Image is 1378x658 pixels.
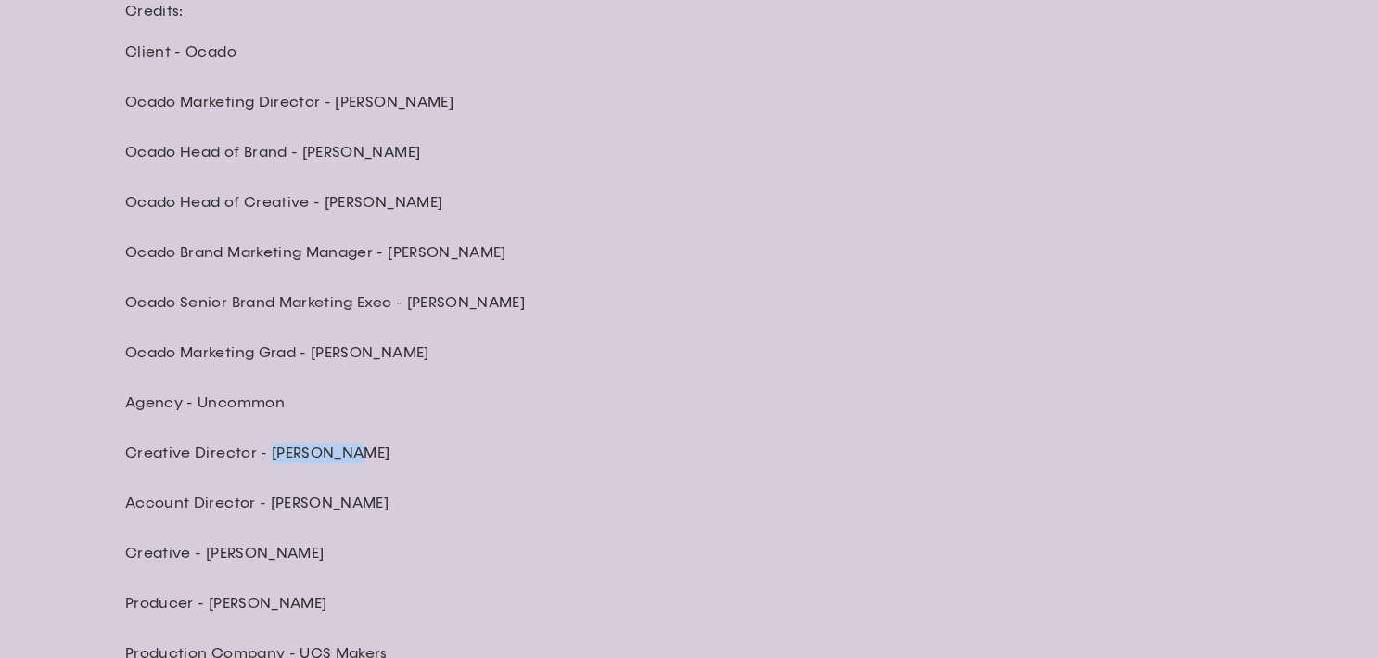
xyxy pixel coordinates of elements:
p: Creative Director - [PERSON_NAME] [125,443,774,463]
p: Credits: Client - Ocado [125,1,774,62]
p: Creative - [PERSON_NAME] [125,543,774,563]
p: Ocado Brand Marketing Manager - [PERSON_NAME] [125,242,774,263]
p: Ocado Senior Brand Marketing Exec - [PERSON_NAME] [125,292,774,313]
p: Agency - Uncommon [125,393,774,413]
p: Producer - [PERSON_NAME] [125,593,774,613]
p: Ocado Marketing Director - [PERSON_NAME] [125,92,774,112]
p: Ocado Head of Brand - [PERSON_NAME] [125,142,774,162]
p: Account Director - [PERSON_NAME] [125,493,774,513]
p: Ocado Head of Creative - [PERSON_NAME] [125,192,774,213]
p: Ocado Marketing Grad - [PERSON_NAME] [125,342,774,363]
